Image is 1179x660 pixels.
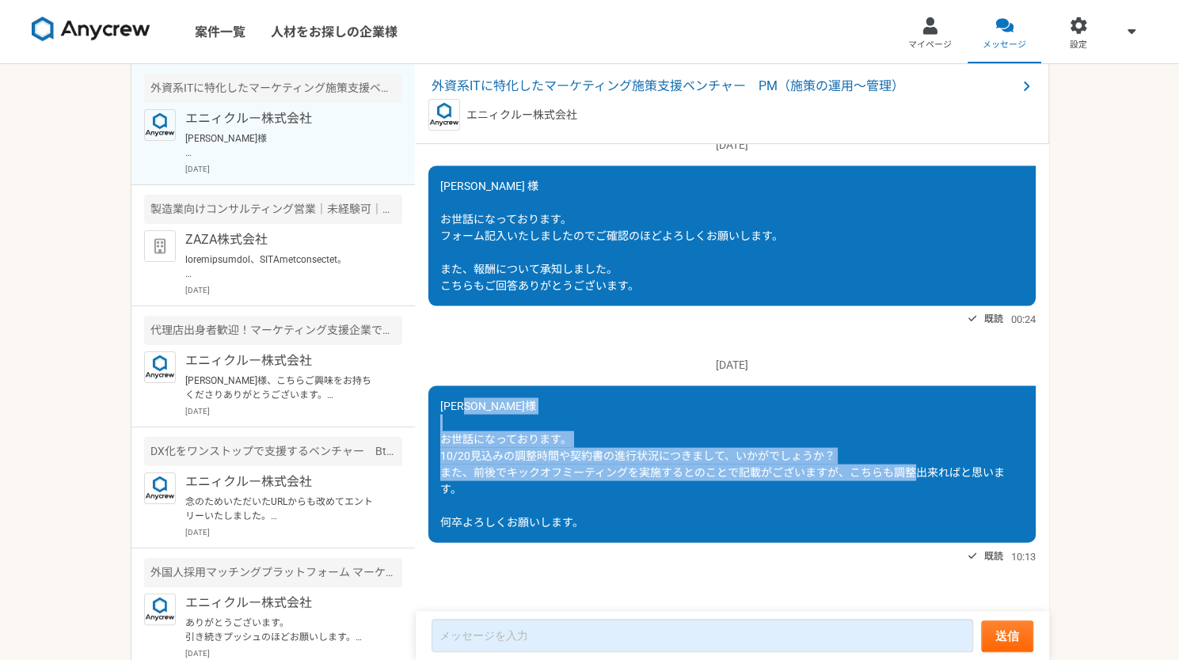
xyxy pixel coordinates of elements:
p: 念のためいただいたURLからも改めてエントリーいたしました。 何卒よろしくお願いします。 [185,495,381,523]
img: default_org_logo-42cde973f59100197ec2c8e796e4974ac8490bb5b08a0eb061ff975e4574aa76.png [144,230,176,262]
span: [PERSON_NAME]様 お世話になっております。 10/20見込みの調整時間や契約書の進行状況につきまして、いかがでしょうか？ また、前後でキックオフミーティングを実施するとのことで記載が... [440,399,1005,528]
p: エニィクルー株式会社 [185,594,381,613]
p: ありがとうございます。 引き続きプッシュのほどお願いします。 1点、前回にもお伝えしたところですが、私のキャリアが正確に伝わっているのかどうかが心配です。 LPOに関しては今までから現在までしっ... [185,616,381,644]
span: 10:13 [1011,548,1036,563]
div: 外資系ITに特化したマーケティング施策支援ベンチャー PM（施策の運用〜管理） [144,74,402,103]
span: 00:24 [1011,311,1036,326]
div: DX化をワンストップで支援するベンチャー BtoBマーケティング戦略立案・実装 [144,437,402,466]
p: [PERSON_NAME]様 お世話になっております。 10/20見込みの調整時間や契約書の進行状況につきまして、いかがでしょうか？ また、前後でキックオフミーティングを実施するとのことで記載が... [185,131,381,160]
div: 外国人採用マッチングプラットフォーム マーケティング責任者 [144,558,402,587]
img: logo_text_blue_01.png [144,472,176,504]
span: 外資系ITに特化したマーケティング施策支援ベンチャー PM（施策の運用〜管理） [432,77,1017,96]
p: エニィクルー株式会社 [185,351,381,370]
p: ZAZA株式会社 [185,230,381,249]
span: [PERSON_NAME] 様 お世話になっております。 フォーム記入いたしましたのでご確認のほどよろしくお願いします。 また、報酬について承知しました。 こちらもご回答ありがとうございます。 [440,179,783,291]
p: [DATE] [428,136,1036,153]
img: logo_text_blue_01.png [144,109,176,141]
p: [DATE] [185,284,402,296]
span: マイページ [908,39,952,51]
img: logo_text_blue_01.png [428,99,460,131]
span: 既読 [984,309,1003,328]
p: エニィクルー株式会社 [466,107,577,123]
img: 8DqYSo04kwAAAAASUVORK5CYII= [32,17,150,42]
p: [DATE] [185,405,402,417]
button: 送信 [981,620,1033,652]
p: [DATE] [185,526,402,538]
p: エニィクルー株式会社 [185,472,381,491]
p: [DATE] [185,163,402,175]
p: エニィクルー株式会社 [185,109,381,128]
img: logo_text_blue_01.png [144,351,176,383]
div: 製造業向けコンサルティング営業｜未経験可｜法人営業としてキャリアアップしたい方 [144,195,402,224]
p: loremipsumdol、SITAmetconsectet。 adipiscin、el・seddoeiusmodtemporincididun。 utlabo、etdol・magnaaL7En... [185,252,381,281]
span: メッセージ [983,39,1026,51]
p: [PERSON_NAME]様、こちらご興味をお持ちくださりありがとうございます。 本件ですが、応募を多数いただいており、よりフィット度の高い方が先に選考に進まれている状況となります。その方の選考... [185,374,381,402]
p: [DATE] [185,647,402,659]
span: 既読 [984,546,1003,565]
div: 代理店出身者歓迎！マーケティング支援企業でのフロント営業兼広告運用担当 [144,316,402,345]
p: [DATE] [428,356,1036,373]
img: logo_text_blue_01.png [144,594,176,625]
span: 設定 [1070,39,1087,51]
